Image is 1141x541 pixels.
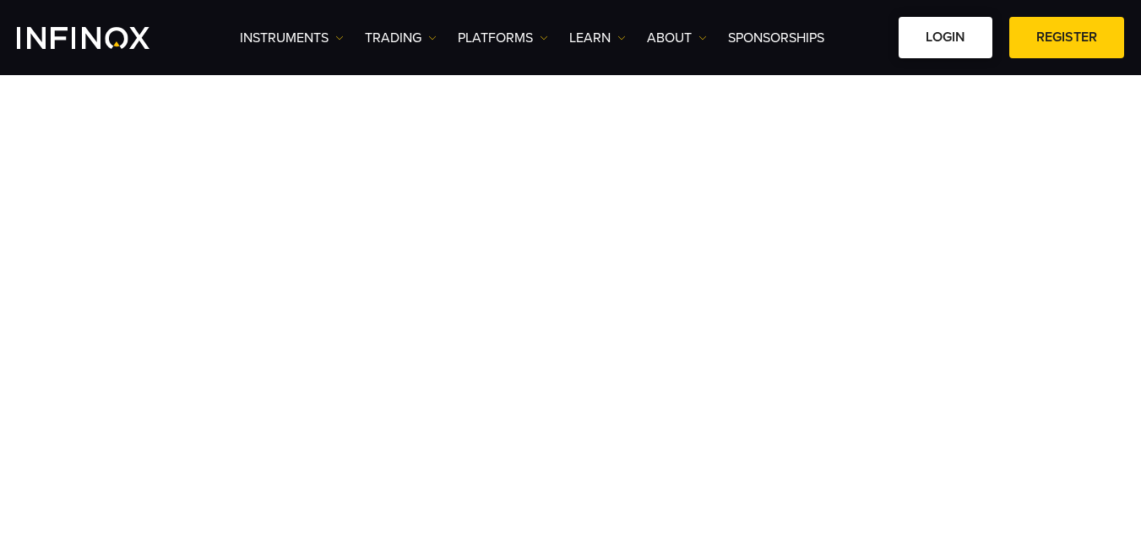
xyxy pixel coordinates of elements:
[569,28,626,48] a: Learn
[17,27,189,49] a: INFINOX Logo
[728,28,824,48] a: SPONSORSHIPS
[240,28,344,48] a: Instruments
[899,17,992,58] a: LOGIN
[1009,17,1124,58] a: REGISTER
[365,28,437,48] a: TRADING
[458,28,548,48] a: PLATFORMS
[647,28,707,48] a: ABOUT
